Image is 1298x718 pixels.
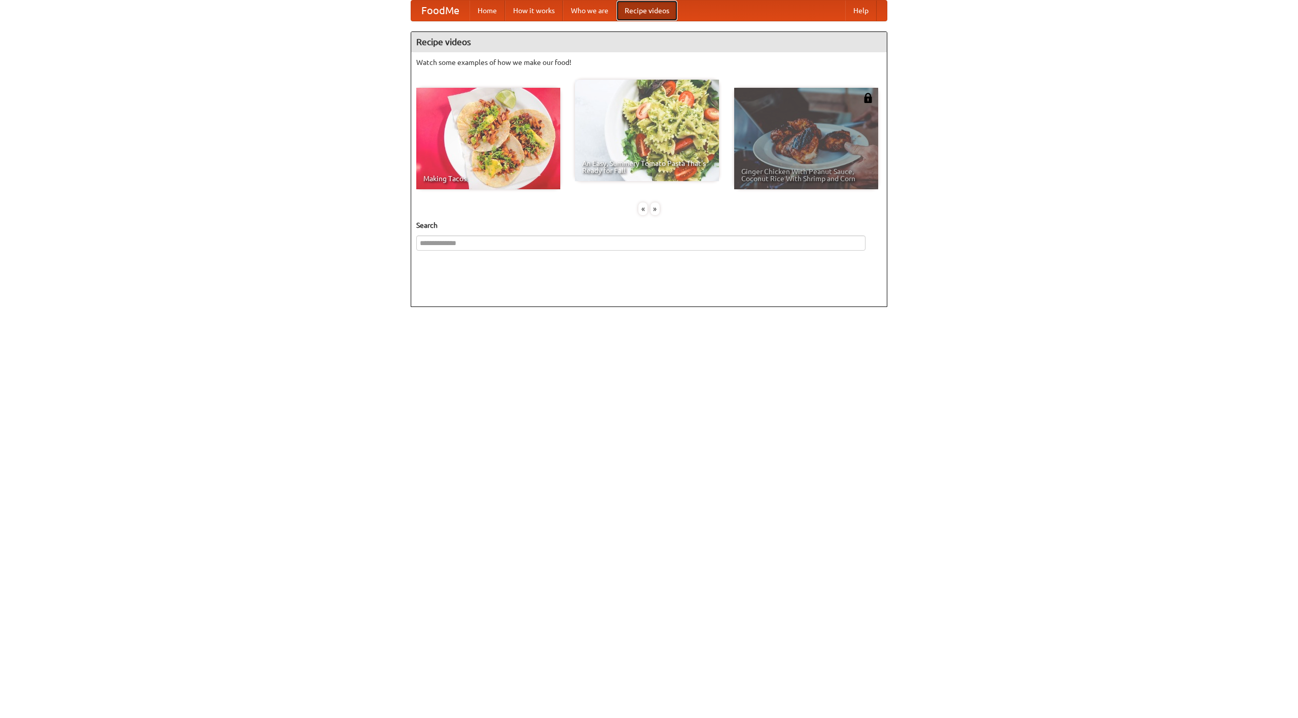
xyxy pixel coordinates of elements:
img: 483408.png [863,93,873,103]
a: How it works [505,1,563,21]
div: » [651,202,660,215]
a: FoodMe [411,1,470,21]
h5: Search [416,220,882,230]
a: Help [845,1,877,21]
p: Watch some examples of how we make our food! [416,57,882,67]
a: Recipe videos [617,1,677,21]
a: Who we are [563,1,617,21]
h4: Recipe videos [411,32,887,52]
a: Making Tacos [416,88,560,189]
a: An Easy, Summery Tomato Pasta That's Ready for Fall [575,80,719,181]
a: Home [470,1,505,21]
div: « [638,202,647,215]
span: An Easy, Summery Tomato Pasta That's Ready for Fall [582,160,712,174]
span: Making Tacos [423,175,553,182]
